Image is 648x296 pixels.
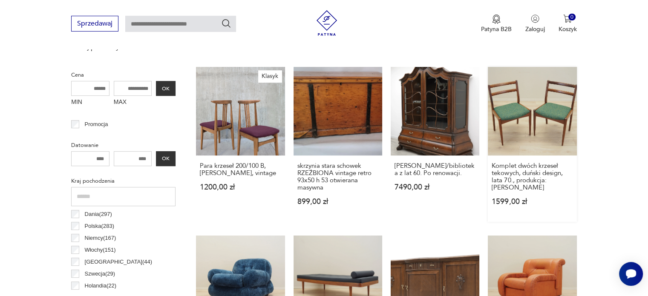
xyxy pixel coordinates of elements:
p: Datowanie [71,141,176,150]
img: Ikonka użytkownika [531,14,539,23]
p: Cena [71,70,176,80]
button: Szukaj [221,18,231,29]
p: Szwecja ( 29 ) [85,269,115,279]
p: Holandia ( 22 ) [85,281,116,290]
button: Zaloguj [525,14,545,33]
img: Patyna - sklep z meblami i dekoracjami vintage [314,10,340,36]
img: Ikona medalu [492,14,501,24]
a: Komplet dwóch krzeseł tekowych, duński design, lata 70., produkcja: DaniaKomplet dwóch krzeseł te... [488,67,576,222]
p: Promocja [85,120,108,129]
p: 1599,00 zł [492,198,573,205]
button: OK [156,151,176,166]
a: KlasykPara krzeseł 200/100 B, M. Zieliński, vintagePara krzeseł 200/100 B, [PERSON_NAME], vintage... [196,67,285,222]
a: Sprzedawaj [71,21,118,27]
p: 7490,00 zł [395,184,475,191]
p: Dania ( 297 ) [85,210,112,219]
h3: Komplet dwóch krzeseł tekowych, duński design, lata 70., produkcja: [PERSON_NAME] [492,162,573,191]
p: 1200,00 zł [200,184,281,191]
label: MAX [114,96,152,109]
button: Patyna B2B [481,14,512,33]
button: Sprzedawaj [71,16,118,32]
p: Zaloguj [525,25,545,33]
p: Kraj pochodzenia [71,176,176,186]
p: Polska ( 283 ) [85,221,114,231]
a: Ikona medaluPatyna B2B [481,14,512,33]
iframe: Smartsupp widget button [619,262,643,286]
h3: [PERSON_NAME]/biblioteka z lat 60. Po renowacji. [395,162,475,177]
div: 0 [568,14,576,21]
p: 899,00 zł [297,198,378,205]
p: Niemcy ( 167 ) [85,233,116,243]
button: 0Koszyk [559,14,577,33]
p: Patyna B2B [481,25,512,33]
a: skrzynia stara schowek RZEŹBIONA vintage retro 93x50 h 53 otwierana masywnaskrzynia stara schowek... [294,67,382,222]
p: [GEOGRAPHIC_DATA] ( 44 ) [85,257,152,267]
h3: Para krzeseł 200/100 B, [PERSON_NAME], vintage [200,162,281,177]
h3: skrzynia stara schowek RZEŹBIONA vintage retro 93x50 h 53 otwierana masywna [297,162,378,191]
img: Ikona koszyka [563,14,572,23]
a: Zabytkowa witryna/biblioteka z lat 60. Po renowacji.[PERSON_NAME]/biblioteka z lat 60. Po renowac... [391,67,479,222]
p: Koszyk [559,25,577,33]
p: Włochy ( 151 ) [85,245,116,255]
label: MIN [71,96,109,109]
button: OK [156,81,176,96]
